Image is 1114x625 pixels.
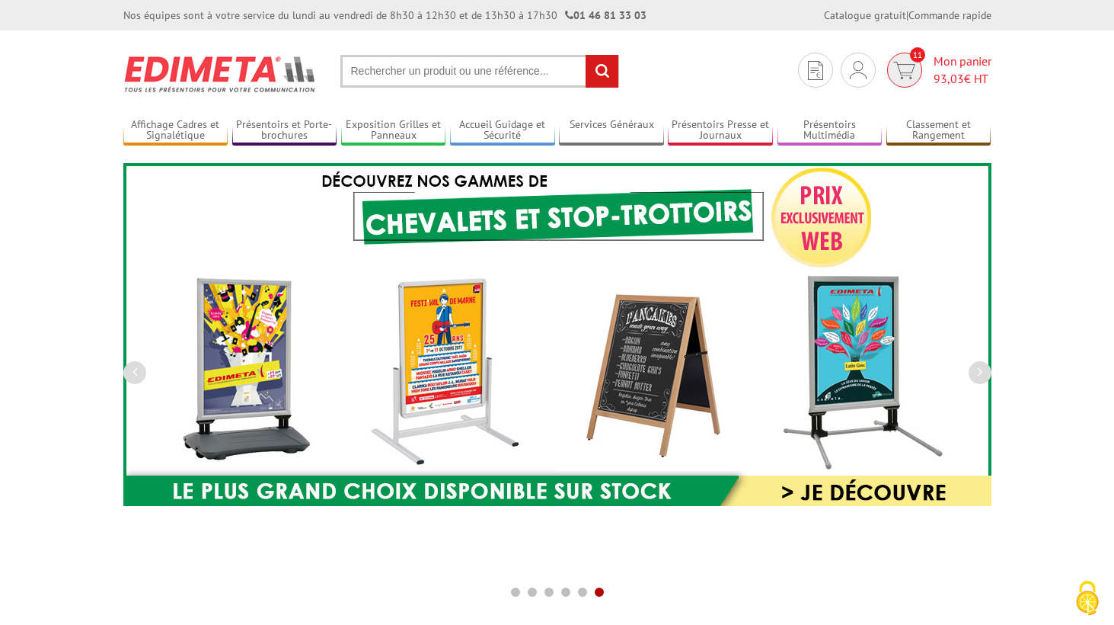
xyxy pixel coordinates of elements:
[340,55,619,88] input: Rechercher un produit ou une référence...
[910,47,925,62] span: 11
[341,118,446,143] a: Exposition Grilles et Panneaux
[777,118,883,143] a: Présentoirs Multimédia
[908,8,991,22] a: Commande rapide
[824,8,906,22] a: Catalogue gratuit
[565,8,646,22] strong: 01 46 81 33 03
[123,8,646,23] div: Nos équipes sont à votre service du lundi au vendredi de 8h30 à 12h30 et de 13h30 à 17h30
[123,46,318,102] img: Présentoir, panneau, stand - Edimeta - PLV, affichage, mobilier bureau, entreprise
[883,53,991,88] a: devis rapide 11 Mon panier 93,03€ HT
[934,71,964,86] span: 93,03
[668,118,773,143] a: Présentoirs Presse et Journaux
[850,61,867,79] img: devis rapide
[886,118,991,143] a: Classement et Rangement
[1068,579,1106,617] img: Cookies (fenêtre modale)
[450,118,555,143] a: Accueil Guidage et Sécurité
[808,61,823,80] img: devis rapide
[559,118,664,143] a: Services Généraux
[232,118,337,143] a: Présentoirs et Porte-brochures
[586,55,618,88] input: rechercher
[934,53,991,88] span: Mon panier
[1061,573,1114,625] button: Cookies (fenêtre modale)
[123,118,228,143] a: Affichage Cadres et Signalétique
[934,70,991,88] span: € HT
[824,8,991,23] div: |
[893,62,915,79] img: devis rapide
